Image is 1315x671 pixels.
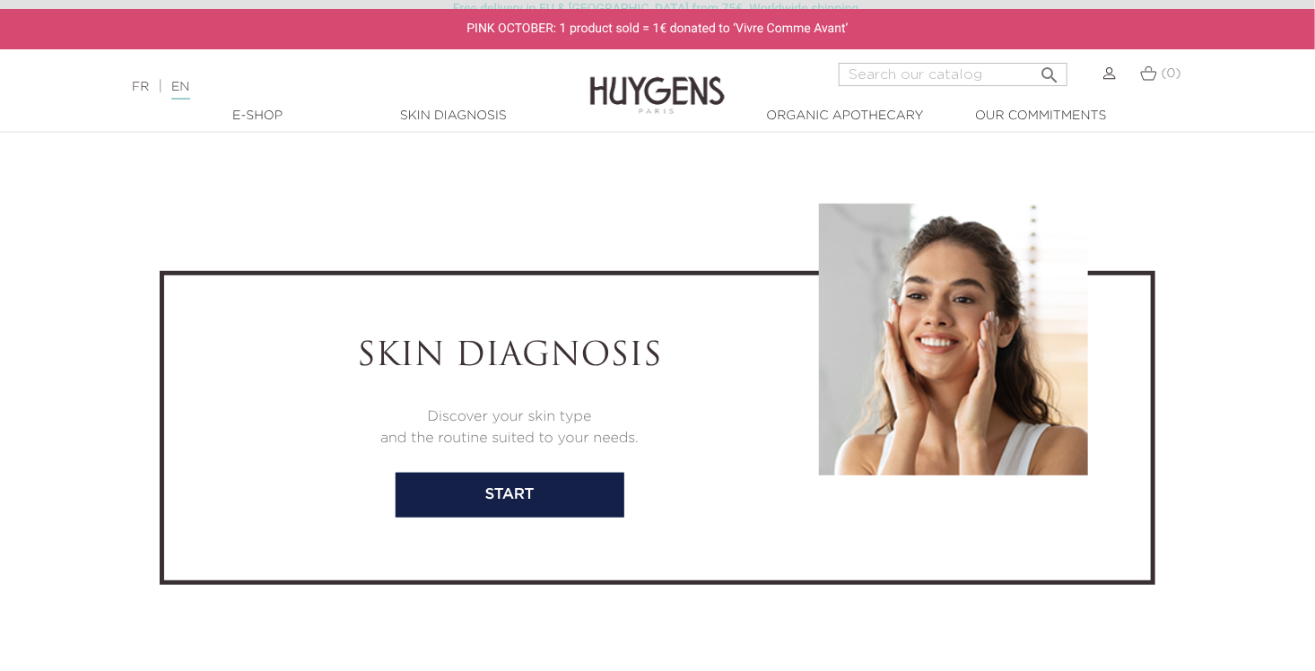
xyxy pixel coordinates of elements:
a: E-Shop [168,107,347,126]
span: (0) [1162,67,1181,80]
p: Discover your skin type and the routine suited to your needs. [227,406,792,449]
a: Our commitments [951,107,1130,126]
img: Huygens [590,48,725,117]
a: start [396,473,624,518]
h2: SKIN DIAGNOSIS [227,338,792,377]
div: | [123,76,535,98]
img: Soin Peau [819,204,1088,475]
a: Organic Apothecary [755,107,935,126]
i:  [1039,59,1060,81]
a: FR [132,81,149,93]
button:  [1033,57,1066,82]
a: EN [171,81,189,100]
input: Search [839,63,1067,86]
a: Skin Diagnosis [363,107,543,126]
